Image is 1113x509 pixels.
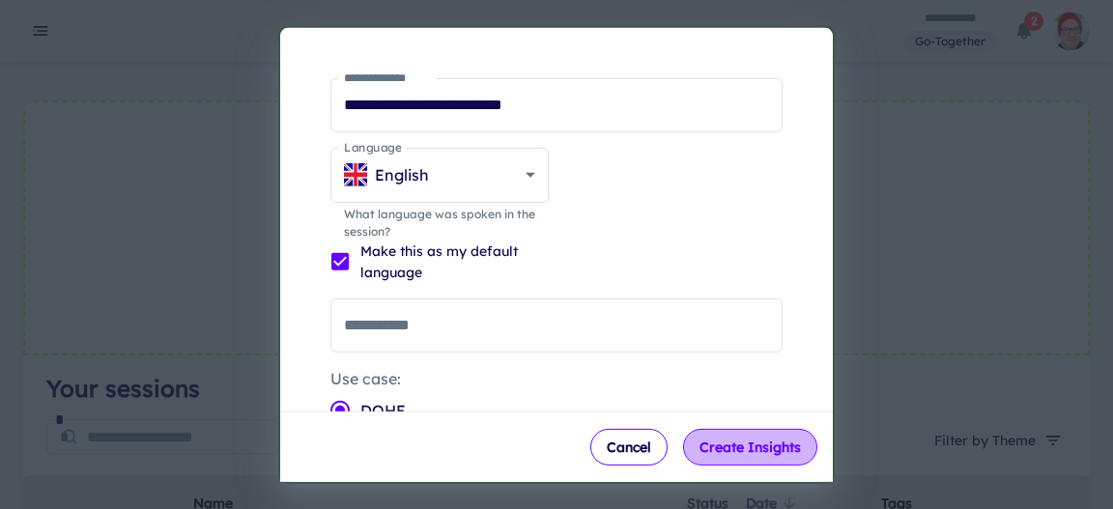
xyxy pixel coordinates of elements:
p: What language was spoken in the session? [344,205,535,240]
legend: Use case: [330,367,401,389]
span: DOHE [360,398,406,421]
button: Create Insights [683,429,817,466]
p: Make this as my default language [360,240,533,282]
img: GB [344,163,367,186]
button: Cancel [590,429,668,466]
p: English [375,163,429,186]
label: Language [344,138,401,155]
